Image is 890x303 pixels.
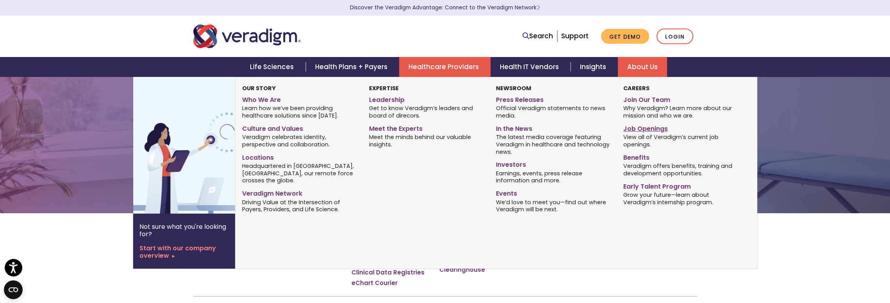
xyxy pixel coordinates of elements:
[369,133,484,148] span: Meet the minds behind our valuable insights.
[496,93,611,104] a: Press Releases
[537,4,540,11] span: Learn More
[571,57,618,77] a: Insights
[623,84,649,92] strong: Careers
[623,93,738,104] a: Join Our Team
[439,258,508,274] a: Payerpath Clearinghouse
[351,269,424,276] a: Clinical Data Registries
[496,104,611,119] span: Official Veradigm statements to news media.
[656,29,693,45] a: Login
[306,57,399,77] a: Health Plans + Payers
[623,104,738,119] span: Why Veradigm? Learn more about our mission and who we are.
[139,244,229,259] a: Start with our company overview
[496,187,611,198] a: Events
[623,191,738,206] span: Grow your future—learn about Veradigm’s internship program.
[496,122,611,133] a: In the News
[133,77,259,214] img: Vector image of Veradigm’s Story
[618,57,667,77] a: About Us
[242,151,357,162] a: Locations
[623,162,738,177] span: Veradigm offers benefits, training and development opportunities.
[496,158,611,169] a: Investors
[242,93,357,104] a: Who We Are
[601,29,649,44] a: Get Demo
[242,122,357,133] a: Culture and Values
[623,151,738,162] a: Benefits
[561,31,589,41] a: Support
[523,31,553,41] a: Search
[623,133,738,148] span: View all of Veradigm’s current job openings.
[496,84,531,92] strong: Newsroom
[496,133,611,156] span: The latest media coverage featuring Veradigm in healthcare and technology news.
[350,4,540,11] a: Discover the Veradigm Advantage: Connect to the Veradigm NetworkLearn More
[242,104,357,119] span: Learn how we’ve been providing healthcare solutions since [DATE].
[241,57,305,77] a: Life Sciences
[369,122,484,133] a: Meet the Experts
[139,223,229,238] p: Not sure what you're looking for?
[490,57,571,77] a: Health IT Vendors
[399,57,490,77] a: Healthcare Providers
[740,247,881,294] iframe: Drift Chat Widget
[242,162,357,184] span: Headquartered in [GEOGRAPHIC_DATA], [GEOGRAPHIC_DATA], our remote force crosses the globe.
[242,133,357,148] span: Veradigm celebrates identity, perspective and collaboration.
[369,84,399,92] strong: Expertise
[242,84,275,92] strong: Our Story
[496,198,611,213] span: We’d love to meet you—find out where Veradigm will be next.
[4,280,23,299] button: Open CMP widget
[623,122,738,133] a: Job Openings
[369,104,484,119] span: Get to know Veradigm’s leaders and board of direcors.
[242,187,357,198] a: Veradigm Network
[193,23,301,49] img: Veradigm logo
[242,198,357,213] span: Driving Value at the Intersection of Payers, Providers, and Life Science.
[496,169,611,184] span: Earnings, events, press release information and more.
[351,279,398,287] a: eChart Courier
[623,180,738,191] a: Early Talent Program
[369,93,484,104] a: Leadership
